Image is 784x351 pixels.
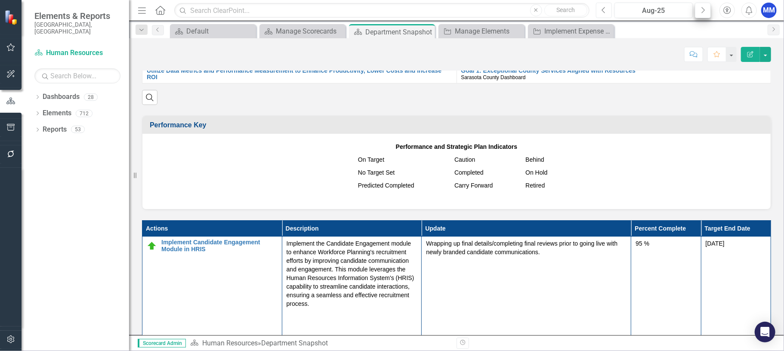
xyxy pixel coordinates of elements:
[365,27,433,37] div: Department Snapshot
[4,10,19,25] img: ClearPoint Strategy
[172,26,254,37] a: Default
[519,170,525,177] img: MeasureSuspended.png
[76,110,93,117] div: 712
[755,322,775,342] div: Open Intercom Messenger
[525,182,545,189] span: Retired
[43,125,67,135] a: Reports
[261,339,328,347] div: Department Snapshot
[706,240,725,247] span: [DATE]
[617,6,690,16] div: Aug-25
[262,26,343,37] a: Manage Scorecards
[457,65,771,83] td: Double-Click to Edit Right Click for Context Menu
[161,239,278,252] a: Implement Candidate Engagement Module in HRIS
[448,157,454,164] img: MeasureCaution.png
[614,3,693,18] button: Aug-25
[396,143,517,150] strong: Performance and Strategic Plan Indicators
[544,4,587,16] button: Search
[525,169,547,176] span: On Hold
[519,157,525,164] img: MeasureBehind.png
[441,26,522,37] a: Manage Elements
[138,339,186,348] span: Scorecard Admin
[186,26,254,37] div: Default
[426,239,627,256] p: Wrapping up final details/completing final reviews prior to going live with newly branded candida...
[84,93,98,101] div: 28
[636,239,696,248] div: 95 %
[544,26,612,37] div: Implement Expense Module in HRIS
[454,156,475,163] span: Caution
[519,183,525,190] img: Sarasota%20Hourglass%20v2.png
[43,92,80,102] a: Dashboards
[287,239,417,308] p: Implement the Candidate Engagement module to enhance Workforce Planning's recruitment efforts by ...
[190,339,450,348] div: »
[43,108,71,118] a: Elements
[358,182,414,189] span: Predicted Completed
[34,68,120,83] input: Search Below...
[454,169,484,176] span: Completed
[34,11,120,21] span: Elements & Reports
[358,169,395,176] span: No Target Set
[556,6,575,13] span: Search
[34,21,120,35] small: [GEOGRAPHIC_DATA], [GEOGRAPHIC_DATA]
[150,121,766,129] h3: Performance Key
[351,157,358,164] img: ontarget.png
[358,156,384,163] span: On Target
[142,65,457,83] td: Double-Click to Edit Right Click for Context Menu
[71,126,85,133] div: 53
[761,3,777,18] button: MM
[448,183,454,190] img: Sarasota%20Carry%20Forward.png
[276,26,343,37] div: Manage Scorecards
[202,339,258,347] a: Human Resources
[34,48,120,58] a: Human Resources
[147,241,157,251] img: On Target
[454,182,493,189] span: Carry Forward
[147,68,452,81] a: Utilize Data Metrics and Performance Measurement to Enhance Productivity, Lower Costs and Increas...
[461,68,767,74] a: Goal 1: Exceptional County Services Aligned with Resources
[530,26,612,37] a: Implement Expense Module in HRIS
[174,3,590,18] input: Search ClearPoint...
[351,170,358,177] img: NoTargetSet.png
[351,183,358,190] img: Sarasota%20Predicted%20Complete.png
[448,170,454,177] img: Green%20Checkbox%20%20v2.png
[455,26,522,37] div: Manage Elements
[461,74,526,80] span: Sarasota County Dashboard
[525,156,544,163] span: Behind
